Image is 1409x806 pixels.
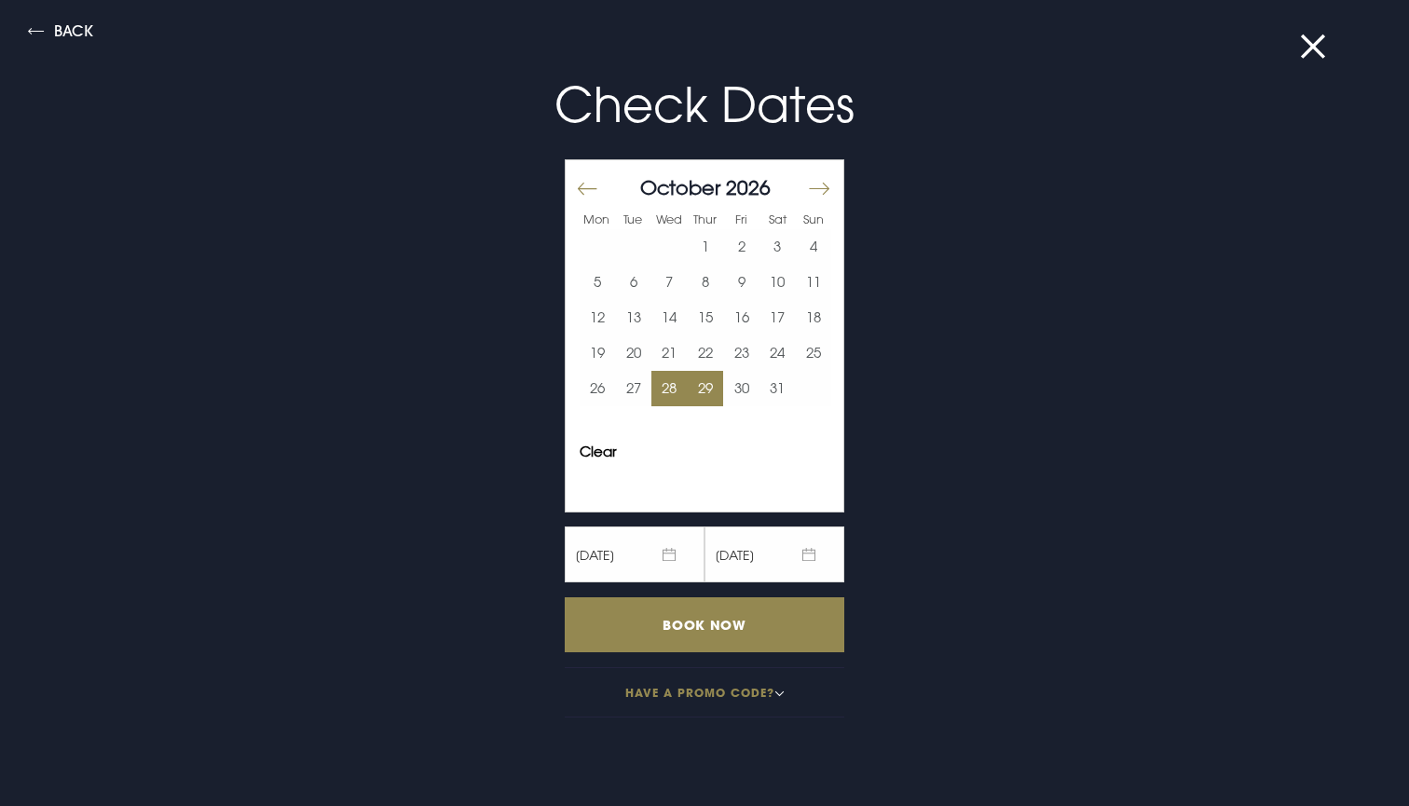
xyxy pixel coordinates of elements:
button: Clear [580,444,617,458]
td: Choose Thursday, October 1, 2026 as your end date. [688,229,724,265]
button: 16 [723,300,759,335]
td: Choose Tuesday, October 20, 2026 as your end date. [616,335,652,371]
button: 5 [580,265,616,300]
td: Choose Friday, October 16, 2026 as your end date. [723,300,759,335]
td: Choose Wednesday, October 7, 2026 as your end date. [651,265,688,300]
td: Choose Saturday, October 24, 2026 as your end date. [759,335,796,371]
button: 19 [580,335,616,371]
td: Choose Saturday, October 3, 2026 as your end date. [759,229,796,265]
td: Choose Wednesday, October 21, 2026 as your end date. [651,335,688,371]
td: Choose Friday, October 23, 2026 as your end date. [723,335,759,371]
td: Choose Sunday, October 4, 2026 as your end date. [795,229,831,265]
button: 1 [688,229,724,265]
span: [DATE] [704,526,844,582]
td: Choose Sunday, October 18, 2026 as your end date. [795,300,831,335]
td: Choose Saturday, October 17, 2026 as your end date. [759,300,796,335]
td: Choose Friday, October 9, 2026 as your end date. [723,265,759,300]
button: 11 [795,265,831,300]
button: 17 [759,300,796,335]
span: 2026 [726,175,771,199]
td: Choose Monday, October 19, 2026 as your end date. [580,335,616,371]
button: 15 [688,300,724,335]
td: Choose Monday, October 5, 2026 as your end date. [580,265,616,300]
td: Choose Wednesday, October 14, 2026 as your end date. [651,300,688,335]
td: Choose Tuesday, October 13, 2026 as your end date. [616,300,652,335]
button: 25 [795,335,831,371]
td: Choose Tuesday, October 6, 2026 as your end date. [616,265,652,300]
td: Choose Monday, October 12, 2026 as your end date. [580,300,616,335]
button: 26 [580,371,616,406]
button: 23 [723,335,759,371]
td: Choose Tuesday, October 27, 2026 as your end date. [616,371,652,406]
button: 27 [616,371,652,406]
button: 18 [795,300,831,335]
td: Choose Wednesday, October 28, 2026 as your end date. [651,371,688,406]
button: Move backward to switch to the previous month. [577,169,599,208]
button: 8 [688,265,724,300]
span: [DATE] [565,526,704,582]
td: Choose Saturday, October 31, 2026 as your end date. [759,371,796,406]
span: October [640,175,720,199]
button: Have a promo code? [565,667,844,717]
button: 22 [688,335,724,371]
button: 31 [759,371,796,406]
button: 29 [688,371,724,406]
td: Choose Sunday, October 11, 2026 as your end date. [795,265,831,300]
td: Choose Thursday, October 15, 2026 as your end date. [688,300,724,335]
button: 28 [651,371,688,406]
button: 14 [651,300,688,335]
button: 30 [723,371,759,406]
td: Choose Thursday, October 8, 2026 as your end date. [688,265,724,300]
input: Book Now [565,597,844,652]
button: 3 [759,229,796,265]
button: 12 [580,300,616,335]
button: 9 [723,265,759,300]
button: 6 [616,265,652,300]
td: Choose Friday, October 2, 2026 as your end date. [723,229,759,265]
button: Move forward to switch to the next month. [807,169,829,208]
button: 4 [795,229,831,265]
button: Back [28,23,93,45]
td: Choose Saturday, October 10, 2026 as your end date. [759,265,796,300]
button: 20 [616,335,652,371]
td: Choose Sunday, October 25, 2026 as your end date. [795,335,831,371]
p: Check Dates [261,69,1148,141]
button: 7 [651,265,688,300]
button: 13 [616,300,652,335]
td: Choose Friday, October 30, 2026 as your end date. [723,371,759,406]
button: 21 [651,335,688,371]
td: Selected. Thursday, October 29, 2026 [688,371,724,406]
button: 24 [759,335,796,371]
button: 2 [723,229,759,265]
td: Choose Monday, October 26, 2026 as your end date. [580,371,616,406]
td: Choose Thursday, October 22, 2026 as your end date. [688,335,724,371]
button: 10 [759,265,796,300]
